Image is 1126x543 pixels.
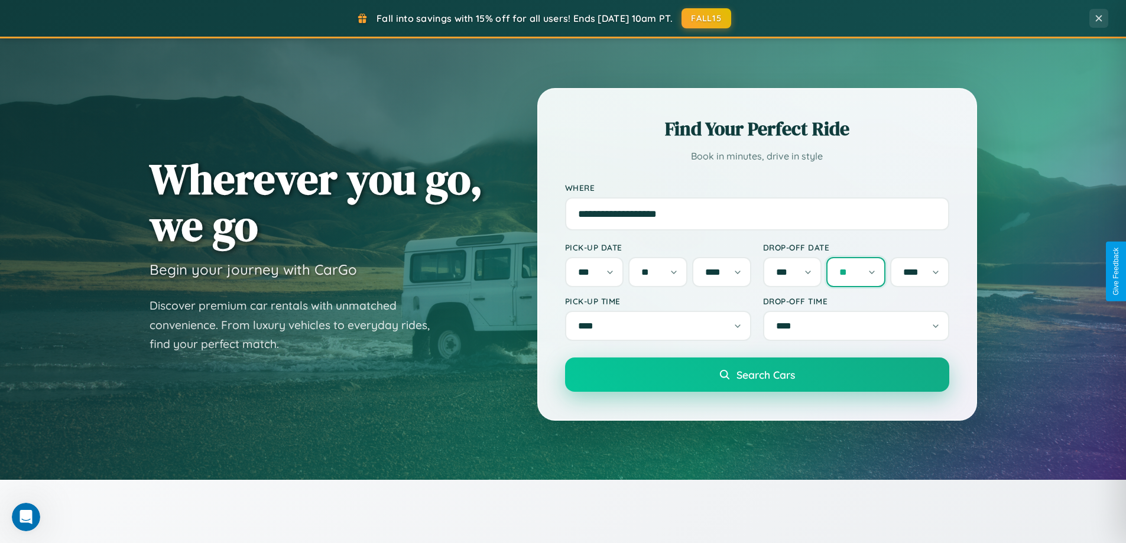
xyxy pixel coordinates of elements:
div: Give Feedback [1112,248,1120,295]
label: Pick-up Date [565,242,751,252]
iframe: Intercom live chat [12,503,40,531]
button: FALL15 [682,8,731,28]
p: Discover premium car rentals with unmatched convenience. From luxury vehicles to everyday rides, ... [150,296,445,354]
h3: Begin your journey with CarGo [150,261,357,278]
span: Fall into savings with 15% off for all users! Ends [DATE] 10am PT. [377,12,673,24]
h1: Wherever you go, we go [150,155,483,249]
label: Drop-off Date [763,242,949,252]
button: Search Cars [565,357,949,392]
h2: Find Your Perfect Ride [565,116,949,142]
span: Search Cars [736,368,795,381]
label: Drop-off Time [763,296,949,306]
label: Where [565,183,949,193]
label: Pick-up Time [565,296,751,306]
p: Book in minutes, drive in style [565,148,949,165]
